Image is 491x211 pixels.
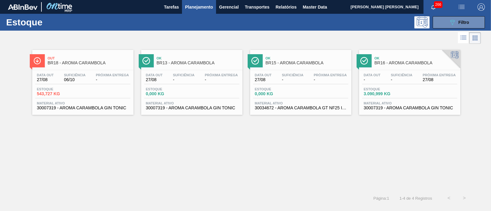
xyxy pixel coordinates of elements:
[303,3,327,11] span: Master Data
[458,20,469,25] span: Filtro
[146,77,163,82] span: 27/08
[37,92,80,96] span: 543,727 KG
[146,101,238,105] span: Material ativo
[142,57,150,65] img: Ícone
[458,32,469,44] div: Visão em Lista
[185,3,213,11] span: Planejamento
[251,57,259,65] img: Ícone
[423,73,456,77] span: Próxima Entrega
[255,92,298,96] span: 0,000 KG
[433,16,485,28] button: Filtro
[245,45,354,115] a: ÍconeOkBR15 - AROMA CARAMBOLAData out27/08Suficiência-Próxima Entrega-Estoque0,000 KGMaterial ati...
[146,92,189,96] span: 0,000 KG
[33,57,41,65] img: Ícone
[457,190,472,206] button: >
[364,92,407,96] span: 3.090,999 KG
[137,45,245,115] a: ÍconeOkBR13 - AROMA CARAMBOLAData out27/08Suficiência-Próxima Entrega-Estoque0,000 KGMaterial ati...
[96,77,129,82] span: -
[255,101,347,105] span: Material ativo
[398,196,432,201] span: 1 - 4 de 4 Registros
[173,73,194,77] span: Suficiência
[477,3,485,11] img: Logout
[434,1,443,8] span: 266
[255,77,272,82] span: 27/08
[37,106,129,110] span: 30007319 - AROMA CARAMBOLA GIN TONIC
[314,77,347,82] span: -
[265,61,348,65] span: BR15 - AROMA CARAMBOLA
[37,87,80,91] span: Estoque
[37,101,129,105] span: Material ativo
[282,77,303,82] span: -
[458,3,465,11] img: userActions
[255,73,272,77] span: Data out
[391,77,412,82] span: -
[373,196,389,201] span: Página : 1
[354,45,463,115] a: ÍconeOkBR16 - AROMA CARAMBOLAData out-Suficiência-Próxima Entrega27/08Estoque3.090,999 KGMaterial...
[364,77,381,82] span: -
[164,3,179,11] span: Tarefas
[146,87,189,91] span: Estoque
[173,77,194,82] span: -
[245,3,269,11] span: Transportes
[364,106,456,110] span: 30007319 - AROMA CARAMBOLA GIN TONIC
[157,56,239,60] span: Ok
[391,73,412,77] span: Suficiência
[364,87,407,91] span: Estoque
[205,77,238,82] span: -
[8,4,37,10] img: TNhmsLtSVTkK8tSr43FrP2fwEKptu5GPRR3wAAAABJRU5ErkJggg==
[276,3,296,11] span: Relatórios
[205,73,238,77] span: Próxima Entrega
[314,73,347,77] span: Próxima Entrega
[414,16,430,28] div: Pogramando: nenhum usuário selecionado
[364,101,456,105] span: Material ativo
[374,61,457,65] span: BR16 - AROMA CARAMBOLA
[146,73,163,77] span: Data out
[423,77,456,82] span: 27/08
[469,32,481,44] div: Visão em Cards
[219,3,239,11] span: Gerencial
[282,73,303,77] span: Suficiência
[48,61,130,65] span: BR18 - AROMA CARAMBOLA
[146,106,238,110] span: 30007319 - AROMA CARAMBOLA GIN TONIC
[64,73,85,77] span: Suficiência
[374,56,457,60] span: Ok
[157,61,239,65] span: BR13 - AROMA CARAMBOLA
[37,73,54,77] span: Data out
[64,77,85,82] span: 06/10
[6,19,95,26] h1: Estoque
[364,73,381,77] span: Data out
[96,73,129,77] span: Próxima Entrega
[255,106,347,110] span: 30034672 - AROMA CARAMBOLA GT NF25 IM1395848
[423,3,443,11] button: Notificações
[255,87,298,91] span: Estoque
[265,56,348,60] span: Ok
[37,77,54,82] span: 27/08
[48,56,130,60] span: Out
[28,45,137,115] a: ÍconeOutBR18 - AROMA CARAMBOLAData out27/08Suficiência06/10Próxima Entrega-Estoque543,727 KGMater...
[441,190,457,206] button: <
[360,57,368,65] img: Ícone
